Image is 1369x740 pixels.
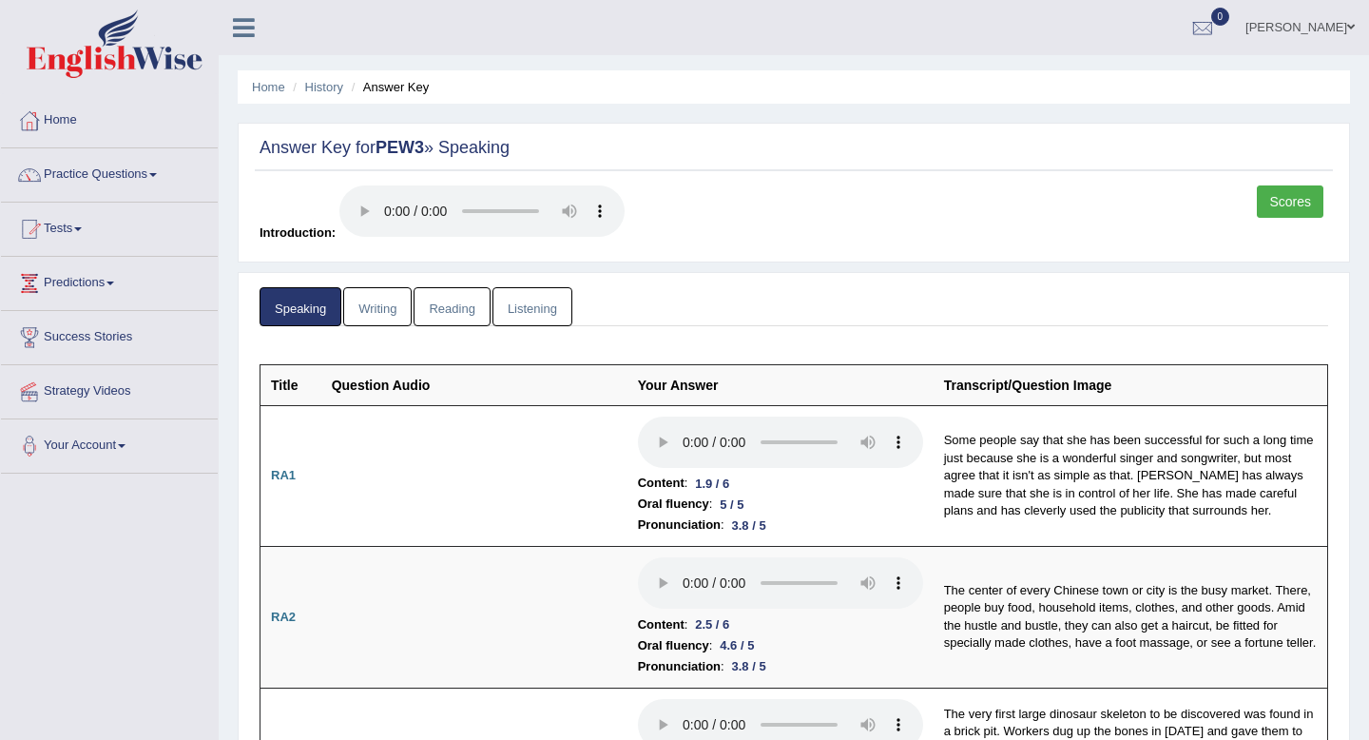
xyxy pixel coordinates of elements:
a: Scores [1257,185,1323,218]
div: 2.5 / 6 [687,614,737,634]
a: Tests [1,203,218,250]
li: : [638,635,923,656]
a: Listening [492,287,572,326]
th: Question Audio [321,364,627,405]
li: : [638,614,923,635]
div: 1.9 / 6 [687,474,737,494]
div: 3.8 / 5 [724,516,774,536]
b: Pronunciation [638,656,721,677]
div: 3.8 / 5 [724,656,774,676]
div: 5 / 5 [712,495,751,515]
a: Writing [343,287,412,326]
a: Home [1,94,218,142]
a: History [305,80,343,94]
th: Title [260,364,321,405]
a: Speaking [260,287,341,326]
b: Content [638,473,684,494]
b: Oral fluency [638,494,709,515]
div: 4.6 / 5 [712,635,762,655]
a: Practice Questions [1,148,218,196]
b: Oral fluency [638,635,709,656]
b: Content [638,614,684,635]
li: : [638,473,923,494]
a: Your Account [1,419,218,467]
a: Home [252,80,285,94]
strong: PEW3 [376,138,424,157]
b: RA2 [271,610,296,624]
b: Pronunciation [638,515,721,536]
span: Introduction: [260,225,336,240]
td: Some people say that she has been successful for such a long time just because she is a wonderful... [934,405,1328,547]
th: Your Answer [627,364,934,405]
li: : [638,515,923,536]
a: Success Stories [1,311,218,359]
td: The center of every Chinese town or city is the busy market. There, people buy food, household it... [934,547,1328,689]
li: : [638,494,923,515]
li: : [638,656,923,677]
a: Strategy Videos [1,365,218,413]
b: RA1 [271,468,296,482]
a: Predictions [1,257,218,304]
th: Transcript/Question Image [934,364,1328,405]
h2: Answer Key for » Speaking [260,139,1328,158]
a: Reading [414,287,490,326]
span: 0 [1211,8,1230,26]
li: Answer Key [347,78,430,96]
